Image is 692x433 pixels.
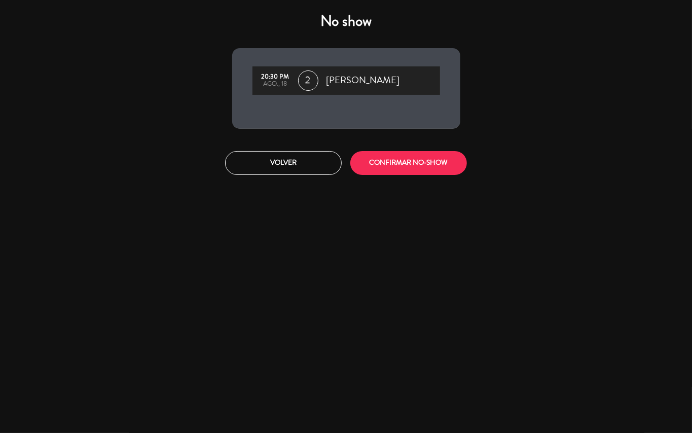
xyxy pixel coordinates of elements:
span: 2 [298,70,318,91]
button: Volver [225,151,342,175]
span: [PERSON_NAME] [326,73,400,88]
div: ago., 18 [258,81,293,88]
button: CONFIRMAR NO-SHOW [350,151,467,175]
h4: No show [232,12,460,30]
div: 20:30 PM [258,74,293,81]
